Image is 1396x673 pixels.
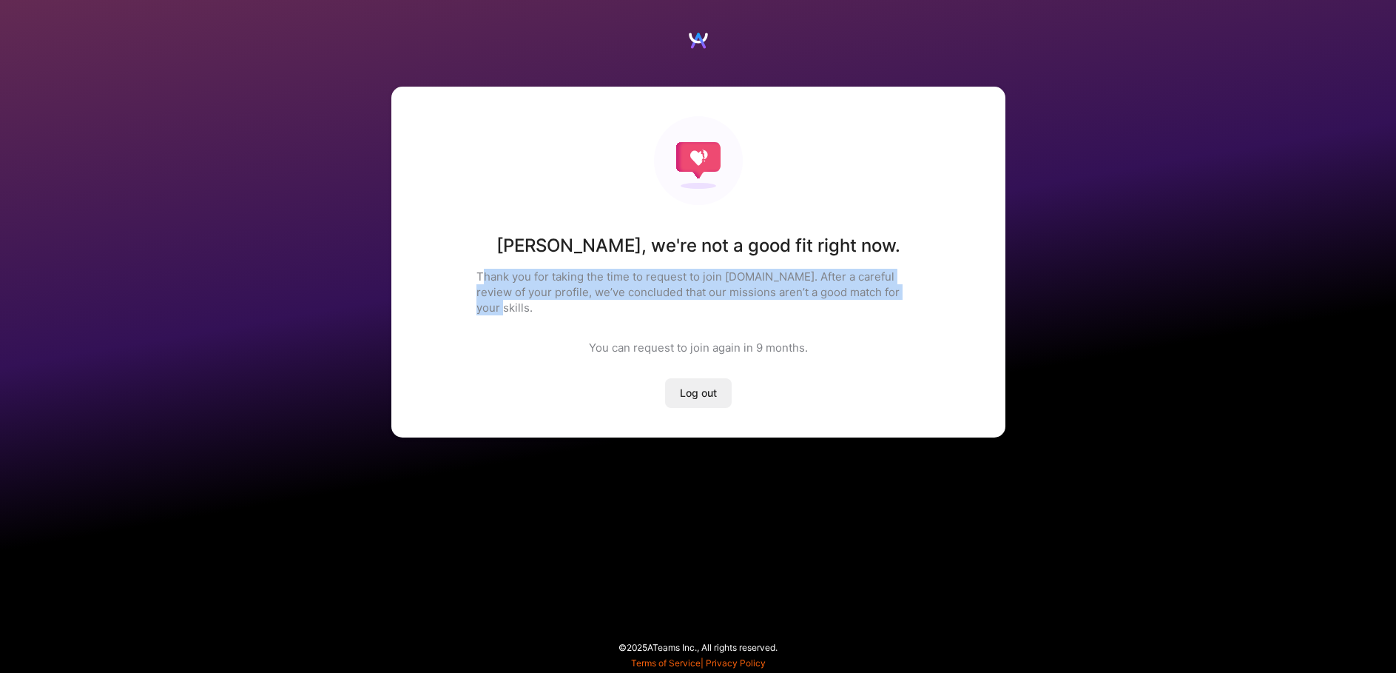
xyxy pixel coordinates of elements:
[680,386,717,401] span: Log out
[654,116,743,205] img: Not fit
[706,657,766,669] a: Privacy Policy
[665,378,732,408] button: Log out
[589,340,808,355] div: You can request to join again in 9 months .
[631,657,766,669] span: |
[687,30,709,52] img: Logo
[496,235,900,257] h1: [PERSON_NAME] , we're not a good fit right now.
[631,657,701,669] a: Terms of Service
[476,269,920,315] p: Thank you for taking the time to request to join [DOMAIN_NAME]. After a careful review of your pr...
